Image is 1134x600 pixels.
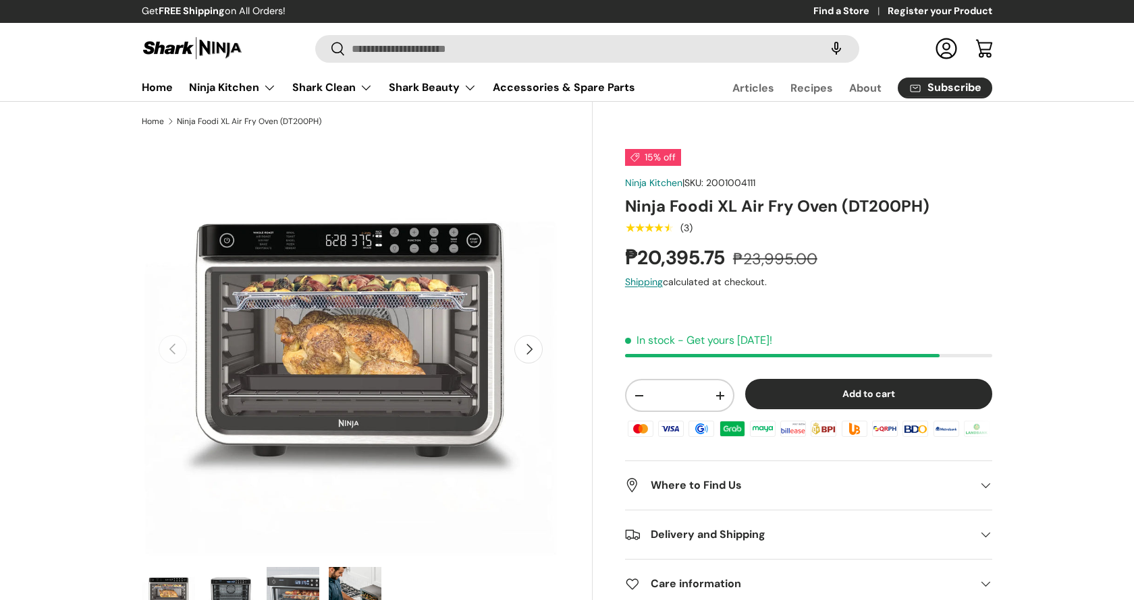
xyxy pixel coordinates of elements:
img: billease [778,419,808,439]
img: ubp [840,419,869,439]
summary: Ninja Kitchen [181,74,284,101]
img: qrph [870,419,900,439]
a: Find a Store [813,4,888,19]
summary: Delivery and Shipping [625,510,992,559]
a: Shark Beauty [389,74,477,101]
img: Shark Ninja Philippines [142,35,243,61]
a: Ninja Kitchen [625,177,682,189]
a: Ninja Foodi XL Air Fry Oven (DT200PH) [177,117,321,125]
a: About [849,75,882,101]
h2: Where to Find Us [625,477,971,493]
img: metrobank [931,419,961,439]
a: Ninja Kitchen [189,74,276,101]
img: master [626,419,655,439]
a: Home [142,74,173,100]
strong: FREE Shipping [159,5,225,17]
a: Shipping [625,276,663,288]
span: 2001004111 [706,177,755,189]
a: Register your Product [888,4,992,19]
img: bpi [809,419,838,439]
div: 4.33 out of 5.0 stars [625,222,673,234]
strong: ₱20,395.75 [625,245,728,270]
button: Add to cart [745,379,992,409]
span: | [682,177,755,189]
nav: Breadcrumbs [142,115,593,127]
p: Get on All Orders! [142,4,286,19]
h1: Ninja Foodi XL Air Fry Oven (DT200PH) [625,196,992,216]
nav: Primary [142,74,635,101]
p: - Get yours [DATE]! [678,333,772,347]
a: Accessories & Spare Parts [493,74,635,100]
span: SKU: [684,177,703,189]
span: In stock [625,333,675,347]
a: Home [142,117,164,125]
img: visa [656,419,686,439]
summary: Shark Clean [284,74,381,101]
h2: Care information [625,576,971,592]
img: bdo [900,419,930,439]
a: Shark Clean [292,74,373,101]
span: ★★★★★ [625,221,673,235]
speech-search-button: Search by voice [815,34,858,63]
img: gcash [686,419,716,439]
a: Articles [732,75,774,101]
span: 15% off [625,149,681,166]
span: Subscribe [927,82,981,93]
s: ₱23,995.00 [733,249,817,269]
div: calculated at checkout. [625,275,992,289]
summary: Shark Beauty [381,74,485,101]
a: Recipes [790,75,833,101]
img: landbank [962,419,992,439]
summary: Where to Find Us [625,461,992,510]
nav: Secondary [700,74,992,101]
img: maya [748,419,778,439]
div: (3) [680,223,693,233]
img: grabpay [718,419,747,439]
h2: Delivery and Shipping [625,527,971,543]
a: Subscribe [898,78,992,98]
